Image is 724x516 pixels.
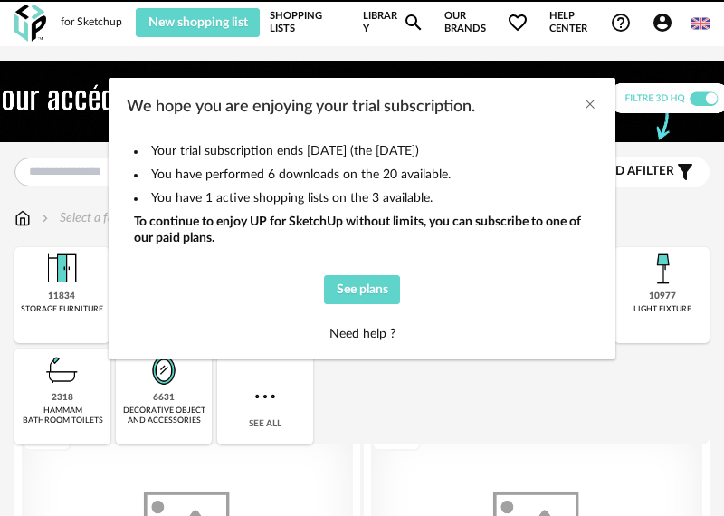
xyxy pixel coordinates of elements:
[134,214,590,246] div: To continue to enjoy UP for SketchUp without limits, you can subscribe to one of our paid plans.
[337,283,388,296] span: See plans
[134,143,590,159] li: Your trial subscription ends [DATE] (the [DATE])
[134,190,590,206] li: You have 1 active shopping lists on the 3 available.
[324,275,400,304] button: See plans
[109,78,615,359] div: dialog
[127,99,475,115] span: We hope you are enjoying your trial subscription.
[583,96,597,115] button: Close
[134,167,590,183] li: You have performed 6 downloads on the 20 available.
[329,328,395,340] a: Need help ?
